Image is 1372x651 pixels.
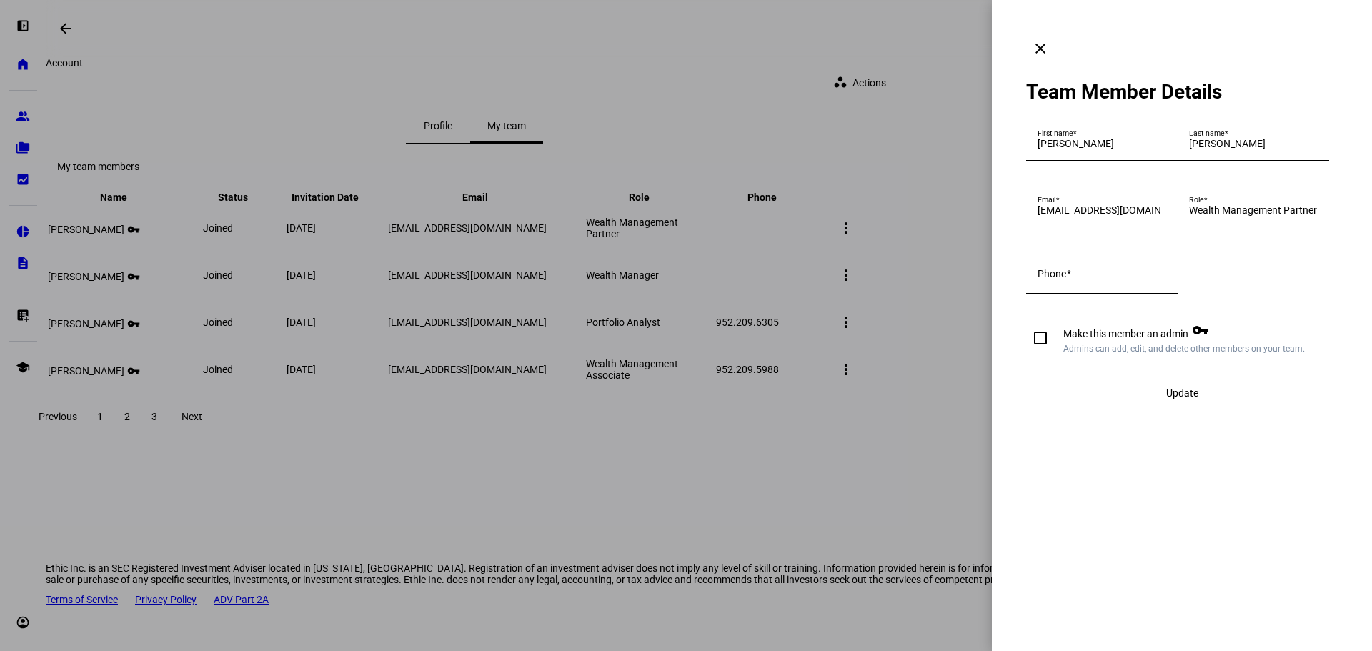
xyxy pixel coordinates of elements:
[1038,195,1056,204] mat-label: Email
[1038,138,1166,149] input: First name
[1038,204,1166,216] input: Email
[1032,40,1049,57] mat-icon: clear
[1038,268,1066,279] mat-label: Phone
[1189,204,1318,216] input: Role
[1026,80,1338,104] div: Team Member Details
[1189,138,1318,149] input: Last name
[1189,129,1225,137] mat-label: Last name
[1063,344,1305,354] span: Admins can add, edit, and delete other members on your team.
[1038,271,1166,282] input: Phone
[1192,322,1209,339] mat-icon: vpn_key
[1189,195,1203,204] mat-label: Role
[1058,320,1305,356] span: Make this member an admin
[1038,129,1073,137] mat-label: First name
